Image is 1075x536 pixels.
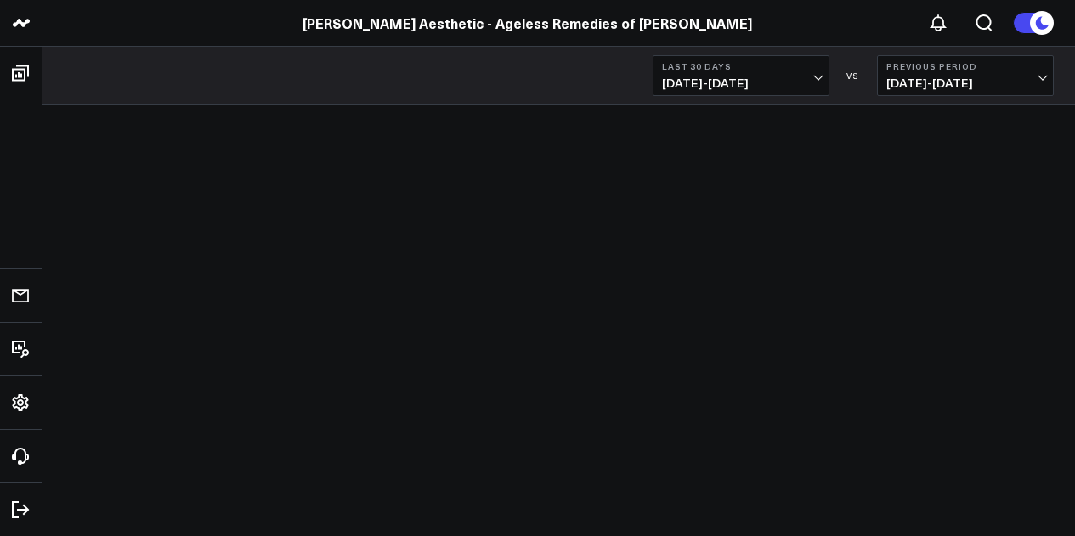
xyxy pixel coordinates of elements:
[662,76,820,90] span: [DATE] - [DATE]
[303,14,752,32] a: [PERSON_NAME] Aesthetic - Ageless Remedies of [PERSON_NAME]
[838,71,868,81] div: VS
[886,61,1044,71] b: Previous Period
[662,61,820,71] b: Last 30 Days
[877,55,1054,96] button: Previous Period[DATE]-[DATE]
[653,55,829,96] button: Last 30 Days[DATE]-[DATE]
[886,76,1044,90] span: [DATE] - [DATE]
